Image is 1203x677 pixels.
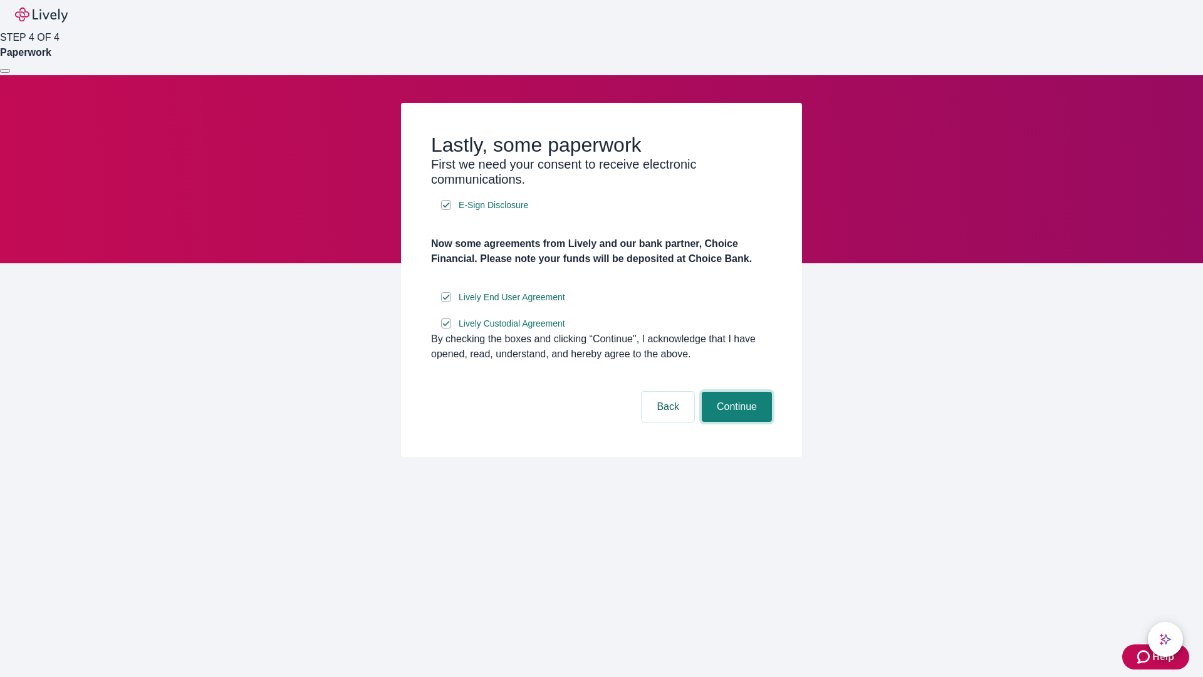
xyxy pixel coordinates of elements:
[1122,644,1189,669] button: Zendesk support iconHelp
[1159,633,1172,646] svg: Lively AI Assistant
[456,197,531,213] a: e-sign disclosure document
[456,290,568,305] a: e-sign disclosure document
[431,133,772,157] h2: Lastly, some paperwork
[459,317,565,330] span: Lively Custodial Agreement
[1152,649,1174,664] span: Help
[459,199,528,212] span: E-Sign Disclosure
[702,392,772,422] button: Continue
[1137,649,1152,664] svg: Zendesk support icon
[431,236,772,266] h4: Now some agreements from Lively and our bank partner, Choice Financial. Please note your funds wi...
[456,316,568,332] a: e-sign disclosure document
[431,157,772,187] h3: First we need your consent to receive electronic communications.
[1148,622,1183,657] button: chat
[459,291,565,304] span: Lively End User Agreement
[431,332,772,362] div: By checking the boxes and clicking “Continue", I acknowledge that I have opened, read, understand...
[642,392,694,422] button: Back
[15,8,68,23] img: Lively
